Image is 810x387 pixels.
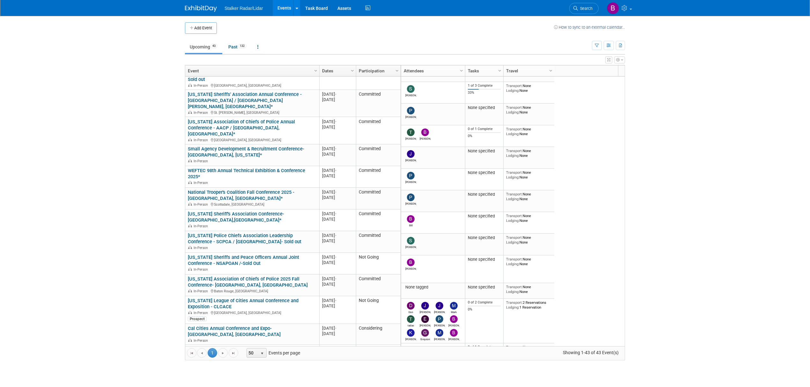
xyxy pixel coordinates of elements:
[188,298,298,310] a: [US_STATE] League of Cities Annual Conference and Exposition - CLCACE
[421,128,429,136] img: Brooke Journet
[197,348,207,358] a: Go to the previous page
[335,326,336,331] span: -
[405,93,416,97] div: Stephen Barlag
[421,329,429,337] img: Greyson Jenista
[506,149,552,158] div: None None
[405,201,416,205] div: Patrick Fagan
[188,233,301,245] a: [US_STATE] Police Chiefs Association Leadership Conference - SCPCA / [GEOGRAPHIC_DATA]- Sold out
[356,90,401,117] td: Committed
[458,65,465,75] a: Column Settings
[335,211,336,216] span: -
[548,68,553,73] span: Column Settings
[356,296,401,324] td: Not Going
[506,192,523,196] span: Transport:
[185,41,222,53] a: Upcoming43
[188,119,295,137] a: [US_STATE] Association of Chiefs of Police Annual Conference - AACP / [GEOGRAPHIC_DATA], [GEOGRAP...
[450,302,458,310] img: Mark LaChapelle
[188,64,311,82] a: [US_STATE] Sheriffs Association - Summer (Fall) Training Conference / [GEOGRAPHIC_DATA], [GEOGRAP...
[506,105,523,110] span: Transport:
[189,351,194,356] span: Go to the first page
[322,325,353,331] div: [DATE]
[506,153,519,158] span: Lodging:
[506,262,519,266] span: Lodging:
[506,214,523,218] span: Transport:
[188,111,192,114] img: In-Person Event
[450,315,458,323] img: Bryan Messer
[322,97,353,102] div: [DATE]
[194,202,210,207] span: In-Person
[188,202,192,206] img: In-Person Event
[420,310,431,314] div: John Kestel
[188,159,192,162] img: In-Person Event
[506,127,552,136] div: None None
[188,311,192,314] img: In-Person Event
[185,5,217,12] img: ExhibitDay
[356,144,401,166] td: Committed
[322,276,353,281] div: [DATE]
[188,201,316,207] div: Scottsdale, [GEOGRAPHIC_DATA]
[506,218,519,223] span: Lodging:
[407,215,415,223] img: Bill Johnson
[218,348,228,358] a: Go to the next page
[356,253,401,274] td: Not Going
[407,107,415,114] img: Peter Bauer
[322,254,353,260] div: [DATE]
[468,105,501,110] div: None specified
[194,339,210,343] span: In-Person
[506,110,519,114] span: Lodging:
[194,138,210,142] span: In-Person
[497,65,504,75] a: Column Settings
[188,325,281,337] a: Cal Cities Annual Conference and Expo- [GEOGRAPHIC_DATA], [GEOGRAPHIC_DATA]
[506,300,523,305] span: Transport:
[322,233,353,238] div: [DATE]
[436,302,443,310] img: Joe Bartels
[506,300,552,310] div: 2 Reservations 1 Reservation
[188,289,192,292] img: In-Person Event
[436,315,443,323] img: Paul Nichols
[188,246,192,249] img: In-Person Event
[448,323,460,327] div: Bryan Messer
[448,310,460,314] div: Mark LaChapelle
[188,65,315,76] a: Event
[322,119,353,124] div: [DATE]
[335,146,336,151] span: -
[322,195,353,200] div: [DATE]
[247,348,258,357] span: 50
[322,281,353,287] div: [DATE]
[407,302,415,310] img: Don Horen
[335,233,336,238] span: -
[322,331,353,336] div: [DATE]
[468,134,501,138] div: 0%
[322,168,353,173] div: [DATE]
[506,149,523,153] span: Transport:
[188,138,192,141] img: In-Person Event
[506,345,523,349] span: Transport:
[335,298,336,303] span: -
[405,158,416,162] div: Joe Bartels
[322,151,353,157] div: [DATE]
[356,188,401,209] td: Committed
[359,65,396,76] a: Participation
[506,197,519,201] span: Lodging:
[356,166,401,188] td: Committed
[394,68,400,73] span: Column Settings
[420,136,431,140] div: Brooke Journet
[497,68,502,73] span: Column Settings
[194,311,210,315] span: In-Person
[506,345,552,354] div: None None
[335,92,336,97] span: -
[335,255,336,259] span: -
[404,285,463,290] div: None tagged
[349,65,356,75] a: Column Settings
[313,68,318,73] span: Column Settings
[188,181,192,184] img: In-Person Event
[468,300,501,305] div: 0 of 2 Complete
[506,88,519,93] span: Lodging:
[554,25,625,30] a: How to sync to an external calendar...
[322,298,353,303] div: [DATE]
[231,351,236,356] span: Go to the last page
[188,254,299,266] a: [US_STATE] Sheriffs and Peace Officers Annual Joint Conference - NSAPOAN /-Sold Out
[356,231,401,253] td: Committed
[450,329,458,337] img: Brooke Journet
[468,192,501,197] div: None specified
